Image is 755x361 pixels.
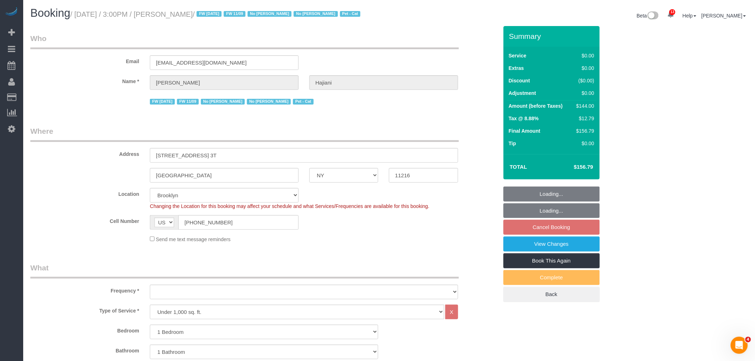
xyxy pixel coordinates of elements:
h3: Summary [509,32,596,40]
label: Email [25,55,145,65]
legend: What [30,263,459,279]
label: Extras [509,65,524,72]
img: Automaid Logo [4,7,19,17]
a: Book This Again [503,253,600,268]
label: Name * [25,75,145,85]
label: Bathroom [25,345,145,354]
div: $12.79 [573,115,594,122]
label: Tip [509,140,516,147]
span: Changing the Location for this booking may affect your schedule and what Services/Frequencies are... [150,203,429,209]
legend: Who [30,33,459,49]
input: First Name [150,75,299,90]
div: $144.00 [573,102,594,110]
a: 13 [664,7,678,23]
span: 13 [669,9,675,15]
a: Help [683,13,696,19]
span: No [PERSON_NAME] [294,11,338,17]
span: FW 11/09 [224,11,245,17]
label: Final Amount [509,127,541,134]
iframe: Intercom live chat [731,337,748,354]
span: No [PERSON_NAME] [201,99,245,105]
label: Address [25,148,145,158]
span: FW [DATE] [150,99,175,105]
a: View Changes [503,237,600,251]
span: No [PERSON_NAME] [247,99,291,105]
a: Back [503,287,600,302]
span: No [PERSON_NAME] [248,11,292,17]
div: $0.00 [573,65,594,72]
label: Tax @ 8.88% [509,115,539,122]
a: [PERSON_NAME] [701,13,746,19]
span: Pet - Cat [340,11,361,17]
input: Cell Number [178,215,299,230]
img: New interface [647,11,659,21]
a: Beta [637,13,659,19]
label: Discount [509,77,530,84]
span: FW [DATE] [197,11,222,17]
label: Frequency * [25,285,145,294]
div: $0.00 [573,90,594,97]
input: Last Name [309,75,458,90]
span: Pet - Cat [293,99,314,105]
label: Service [509,52,527,59]
label: Adjustment [509,90,536,97]
span: Booking [30,7,70,19]
input: City [150,168,299,183]
legend: Where [30,126,459,142]
label: Type of Service * [25,305,145,314]
h4: $156.79 [552,164,593,170]
strong: Total [510,164,527,170]
span: FW 11/09 [177,99,199,105]
label: Bedroom [25,325,145,334]
label: Cell Number [25,215,145,225]
div: ($0.00) [573,77,594,84]
span: Send me text message reminders [156,237,230,242]
label: Amount (before Taxes) [509,102,563,110]
div: $0.00 [573,140,594,147]
span: / [193,10,363,18]
input: Zip Code [389,168,458,183]
small: / [DATE] / 3:00PM / [PERSON_NAME] [70,10,363,18]
div: $156.79 [573,127,594,134]
label: Location [25,188,145,198]
input: Email [150,55,299,70]
span: 4 [745,337,751,342]
div: $0.00 [573,52,594,59]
